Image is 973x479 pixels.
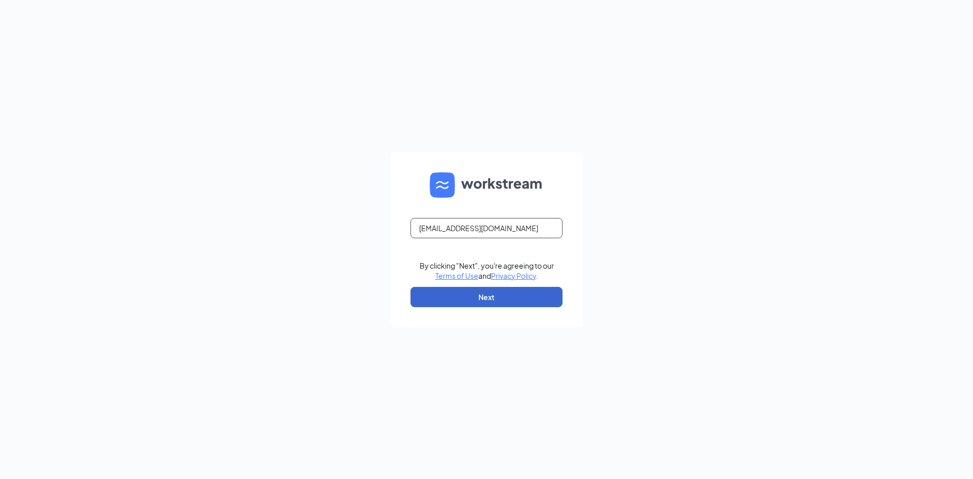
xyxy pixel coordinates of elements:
a: Terms of Use [435,271,478,280]
input: Email [410,218,563,238]
a: Privacy Policy [491,271,536,280]
button: Next [410,287,563,307]
div: By clicking "Next", you're agreeing to our and . [420,261,554,281]
img: WS logo and Workstream text [430,172,543,198]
